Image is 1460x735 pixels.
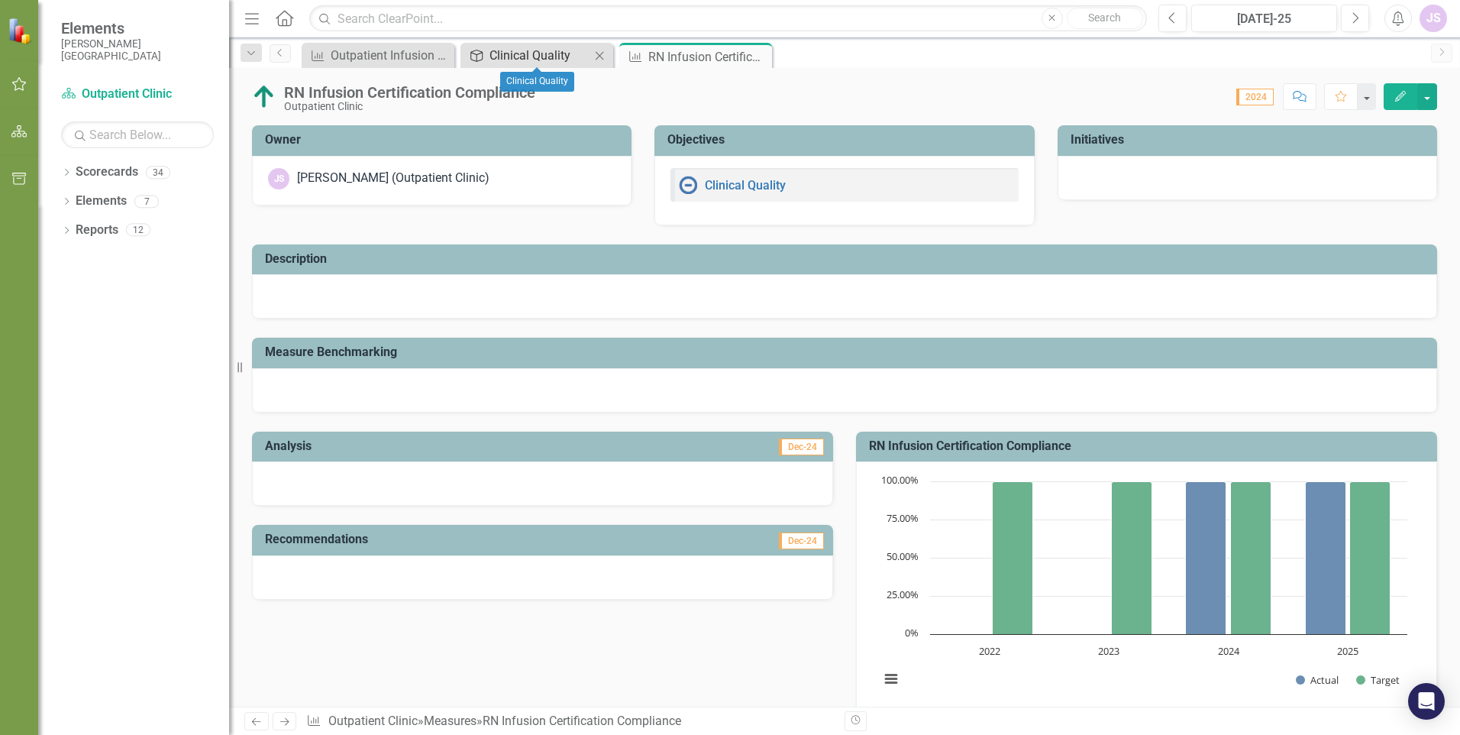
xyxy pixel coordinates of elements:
button: Show Target [1356,673,1400,687]
div: Clinical Quality [500,72,574,92]
path: 2022, 100. Target. [993,482,1033,635]
text: 2025 [1337,644,1358,658]
button: View chart menu, Chart [880,669,902,690]
a: Elements [76,193,127,210]
button: JS [1420,5,1447,32]
span: Elements [61,19,214,37]
small: [PERSON_NAME][GEOGRAPHIC_DATA] [61,37,214,63]
img: ClearPoint Strategy [6,16,35,45]
div: 7 [134,195,159,208]
text: 2024 [1218,644,1240,658]
path: 2024, 100. Target. [1231,482,1271,635]
button: Search [1067,8,1143,29]
img: Above Target [252,85,276,109]
text: 100.00% [881,473,919,487]
a: Reports [76,222,118,239]
div: 34 [146,166,170,179]
img: No Information [679,176,697,194]
a: Measures [424,714,476,728]
g: Actual, bar series 1 of 2 with 4 bars. [990,481,1345,635]
a: Outpatient Clinic [61,86,214,103]
div: Open Intercom Messenger [1408,683,1445,720]
div: [PERSON_NAME] (Outpatient Clinic) [297,170,489,187]
span: Dec-24 [779,533,824,549]
h3: Objectives [667,133,1026,147]
text: 0% [905,626,919,639]
div: 12 [126,224,150,237]
a: Outpatient Clinic [328,714,418,728]
div: RN Infusion Certification Compliance [483,714,681,728]
path: 2023, 100. Target. [1112,482,1152,635]
input: Search ClearPoint... [309,5,1147,32]
span: Dec-24 [779,439,824,455]
div: RN Infusion Certification Compliance [648,47,768,66]
h3: Recommendations [265,533,651,546]
h3: RN Infusion Certification Compliance [869,439,1429,453]
text: 75.00% [887,511,919,525]
text: 2023 [1098,644,1119,658]
button: Show Actual [1296,673,1339,687]
div: Chart. Highcharts interactive chart. [872,474,1421,703]
span: Search [1088,11,1121,24]
div: » » [306,713,833,730]
input: Search Below... [61,121,214,148]
h3: Owner [265,133,624,147]
a: Clinical Quality [705,178,786,193]
div: Outpatient Clinic [284,101,535,112]
h3: Initiatives [1071,133,1429,147]
text: 2022 [979,644,1000,658]
svg: Interactive chart [872,474,1415,703]
h3: Analysis [265,439,545,453]
span: 2024 [1236,89,1274,105]
div: Clinical Quality [489,46,590,65]
text: 50.00% [887,549,919,563]
button: [DATE]-25 [1191,5,1337,32]
g: Target, bar series 2 of 2 with 4 bars. [993,482,1391,635]
div: Outpatient Infusion Accuracy Rate [331,46,451,65]
a: Clinical Quality [464,46,590,65]
h3: Measure Benchmarking [265,345,1429,359]
h3: Description [265,252,1429,266]
path: 2025, 100. Actual. [1306,482,1346,635]
path: 2024, 100. Actual. [1186,482,1226,635]
path: 2025, 100. Target. [1350,482,1391,635]
a: Scorecards [76,164,138,181]
a: Outpatient Infusion Accuracy Rate [305,46,451,65]
div: [DATE]-25 [1197,10,1332,28]
div: RN Infusion Certification Compliance [284,84,535,101]
text: 25.00% [887,588,919,601]
div: JS [268,168,289,189]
